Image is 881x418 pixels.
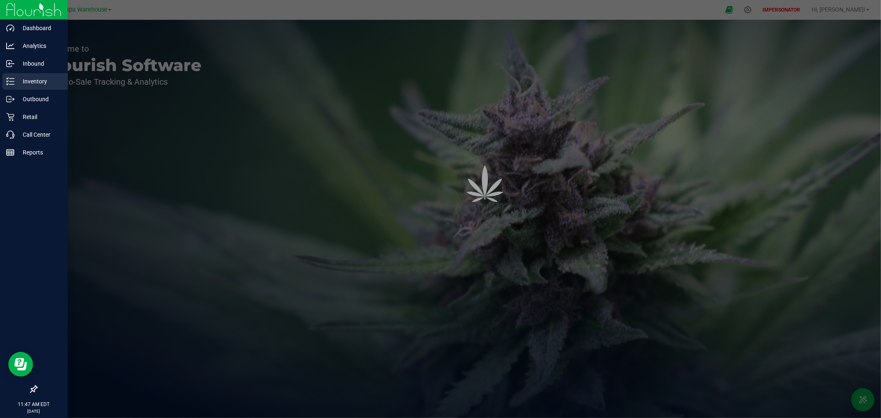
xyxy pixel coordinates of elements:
[14,76,64,86] p: Inventory
[14,94,64,104] p: Outbound
[6,42,14,50] inline-svg: Analytics
[6,77,14,85] inline-svg: Inventory
[6,24,14,32] inline-svg: Dashboard
[8,352,33,377] iframe: Resource center
[6,95,14,103] inline-svg: Outbound
[6,148,14,157] inline-svg: Reports
[6,59,14,68] inline-svg: Inbound
[6,113,14,121] inline-svg: Retail
[14,147,64,157] p: Reports
[14,59,64,69] p: Inbound
[14,130,64,140] p: Call Center
[14,41,64,51] p: Analytics
[4,408,64,414] p: [DATE]
[14,23,64,33] p: Dashboard
[14,112,64,122] p: Retail
[4,401,64,408] p: 11:47 AM EDT
[6,131,14,139] inline-svg: Call Center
